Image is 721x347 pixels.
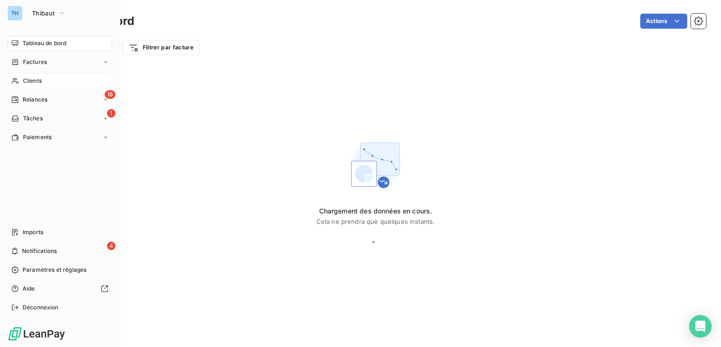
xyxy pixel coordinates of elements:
[8,281,112,296] a: Aide
[23,39,66,47] span: Tableau de bord
[316,206,435,216] span: Chargement des données en cours.
[22,247,57,255] span: Notifications
[23,284,35,293] span: Aide
[107,109,115,118] span: 1
[23,95,47,104] span: Relances
[23,77,42,85] span: Clients
[105,90,115,99] span: 18
[107,242,115,250] span: 4
[689,315,712,338] div: Open Intercom Messenger
[123,40,199,55] button: Filtrer par facture
[32,9,54,17] span: Thibaut
[345,135,406,195] img: First time
[8,6,23,21] div: TH
[23,133,52,142] span: Paiements
[640,14,687,29] button: Actions
[8,326,66,341] img: Logo LeanPay
[316,218,435,225] span: Cela ne prendra que quelques instants.
[23,58,47,66] span: Factures
[23,266,86,274] span: Paramètres et réglages
[23,114,43,123] span: Tâches
[23,228,43,237] span: Imports
[23,303,59,312] span: Déconnexion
